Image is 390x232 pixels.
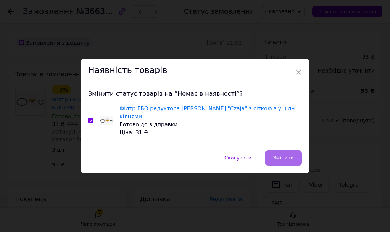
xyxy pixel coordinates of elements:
span: × [295,66,302,79]
a: Філтр ГБО редуктора [PERSON_NAME] "Czaja" з сіткою з ущілн. кілцями [119,105,297,119]
div: Наявність товарів [81,59,309,82]
span: Змінити [273,155,294,161]
button: Скасувати [216,150,259,166]
button: Змінити [265,150,302,166]
div: Ціна: 31 ₴ [119,129,302,137]
div: Готово до відправки [119,121,302,129]
div: Змінити статус товарів на “Немає в наявності”? [88,90,302,98]
span: Скасувати [224,155,251,161]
